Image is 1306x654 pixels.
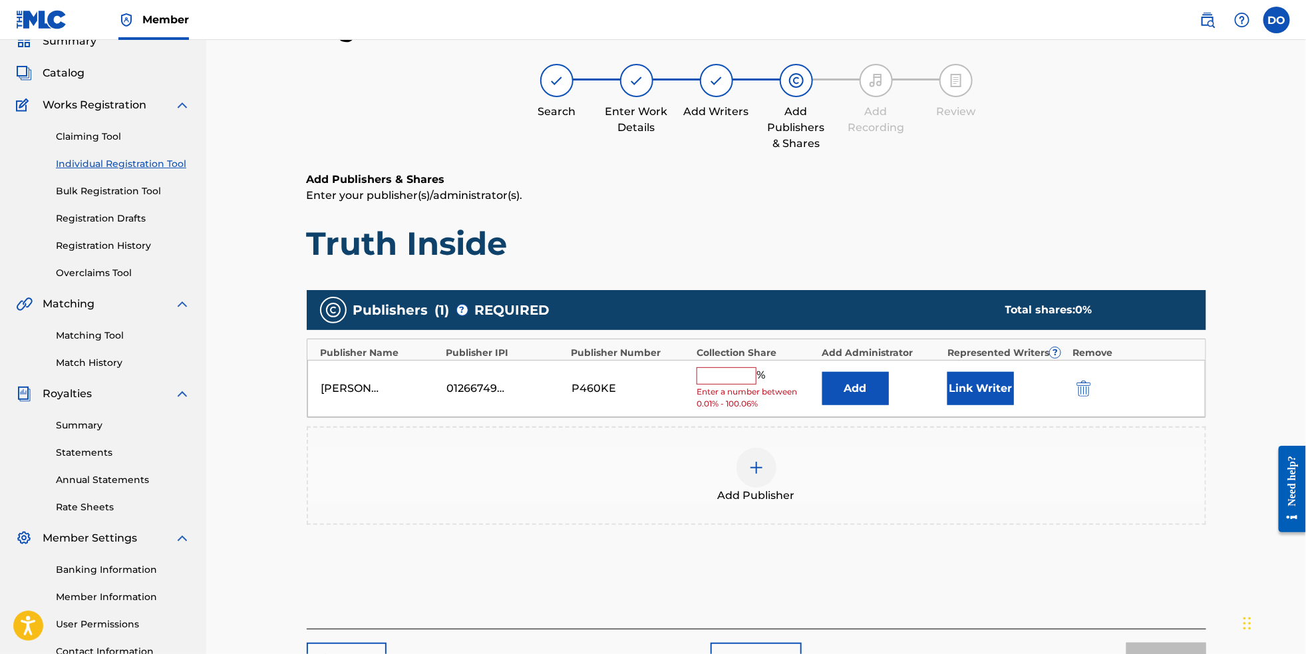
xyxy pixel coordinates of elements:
span: Publishers [353,300,428,320]
h6: Add Publishers & Shares [307,172,1206,188]
img: add [748,460,764,476]
div: Drag [1243,603,1251,643]
img: search [1200,12,1216,28]
span: Summary [43,33,96,49]
a: User Permissions [56,617,190,631]
a: Claiming Tool [56,130,190,144]
img: expand [174,97,190,113]
img: Catalog [16,65,32,81]
span: Enter a number between 0.01% - 100.06% [697,386,815,410]
div: Publisher IPI [446,346,565,360]
div: Add Recording [843,104,909,136]
img: help [1234,12,1250,28]
img: Summary [16,33,32,49]
span: % [756,367,768,385]
span: REQUIRED [475,300,550,320]
a: SummarySummary [16,33,96,49]
a: Overclaims Tool [56,266,190,280]
img: expand [174,386,190,402]
a: Bulk Registration Tool [56,184,190,198]
img: Matching [16,296,33,312]
img: Royalties [16,386,32,402]
span: Matching [43,296,94,312]
a: Registration History [56,239,190,253]
a: Match History [56,356,190,370]
span: Member [142,12,189,27]
img: Member Settings [16,530,32,546]
img: step indicator icon for Add Recording [868,73,884,88]
span: ? [457,305,468,315]
a: Banking Information [56,563,190,577]
span: Royalties [43,386,92,402]
div: Represented Writers [947,346,1066,360]
div: Enter Work Details [603,104,670,136]
div: Collection Share [697,346,816,360]
img: step indicator icon for Add Writers [709,73,725,88]
a: Matching Tool [56,329,190,343]
div: Total shares: [1005,302,1180,318]
img: step indicator icon for Enter Work Details [629,73,645,88]
img: expand [174,296,190,312]
span: Catalog [43,65,84,81]
a: CatalogCatalog [16,65,84,81]
div: Add Administrator [822,346,941,360]
div: Publisher Name [321,346,440,360]
p: Enter your publisher(s)/administrator(s). [307,188,1206,204]
div: Review [923,104,989,120]
a: Summary [56,418,190,432]
span: 0 % [1076,303,1092,316]
img: MLC Logo [16,10,67,29]
img: step indicator icon for Search [549,73,565,88]
span: Member Settings [43,530,137,546]
div: Search [524,104,590,120]
span: Works Registration [43,97,146,113]
img: expand [174,530,190,546]
iframe: Chat Widget [1239,590,1306,654]
a: Rate Sheets [56,500,190,514]
button: Link Writer [947,372,1014,405]
h1: Truth Inside [307,224,1206,263]
img: publishers [325,302,341,318]
div: Add Publishers & Shares [763,104,830,152]
a: Registration Drafts [56,212,190,226]
a: Statements [56,446,190,460]
iframe: Resource Center [1269,434,1306,545]
img: step indicator icon for Add Publishers & Shares [788,73,804,88]
img: 12a2ab48e56ec057fbd8.svg [1076,381,1091,397]
a: Public Search [1194,7,1221,33]
a: Member Information [56,590,190,604]
img: Top Rightsholder [118,12,134,28]
div: User Menu [1263,7,1290,33]
a: Individual Registration Tool [56,157,190,171]
div: Publisher Number [571,346,691,360]
span: ( 1 ) [435,300,450,320]
img: step indicator icon for Review [948,73,964,88]
a: Annual Statements [56,473,190,487]
div: Add Writers [683,104,750,120]
button: Add [822,372,889,405]
span: Add Publisher [718,488,795,504]
div: Help [1229,7,1255,33]
img: Works Registration [16,97,33,113]
div: Remove [1073,346,1192,360]
span: ? [1050,347,1061,358]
